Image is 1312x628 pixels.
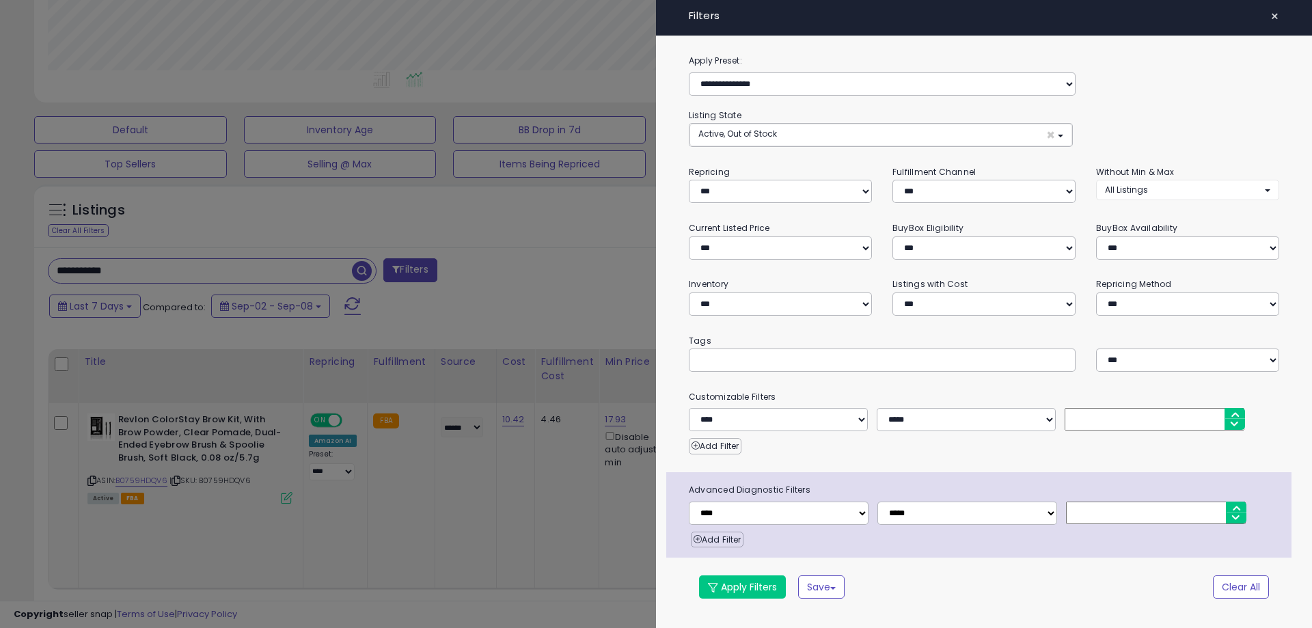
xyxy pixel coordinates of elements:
button: Add Filter [691,532,743,548]
small: Tags [679,333,1289,349]
span: All Listings [1105,184,1148,195]
button: × [1265,7,1285,26]
h4: Filters [689,10,1279,22]
small: BuyBox Availability [1096,222,1177,234]
small: Inventory [689,278,728,290]
small: Fulfillment Channel [892,166,976,178]
small: Repricing Method [1096,278,1172,290]
span: Advanced Diagnostic Filters [679,482,1291,497]
label: Apply Preset: [679,53,1289,68]
small: Listing State [689,109,741,121]
button: Active, Out of Stock × [689,124,1072,146]
small: Customizable Filters [679,390,1289,405]
small: Current Listed Price [689,222,769,234]
button: All Listings [1096,180,1279,200]
small: BuyBox Eligibility [892,222,963,234]
button: Save [798,575,845,599]
button: Add Filter [689,438,741,454]
button: Apply Filters [699,575,786,599]
span: × [1046,128,1055,142]
small: Listings with Cost [892,278,968,290]
span: Active, Out of Stock [698,128,777,139]
small: Without Min & Max [1096,166,1175,178]
small: Repricing [689,166,730,178]
span: × [1270,7,1279,26]
button: Clear All [1213,575,1269,599]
